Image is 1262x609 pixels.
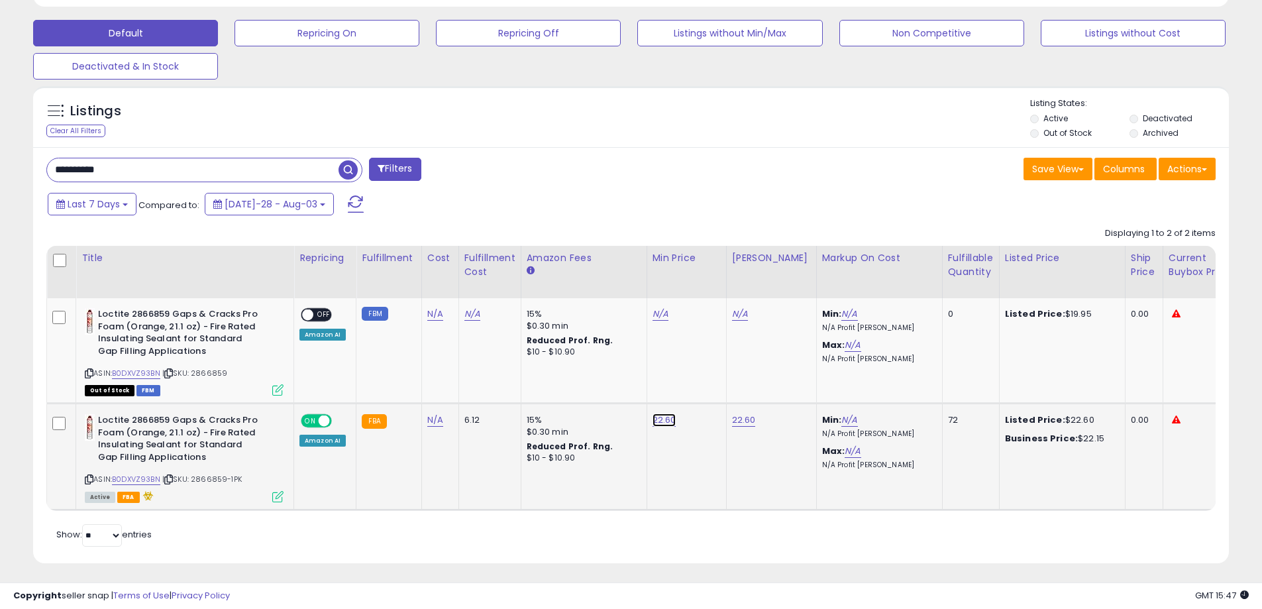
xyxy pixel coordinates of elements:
[653,307,668,321] a: N/A
[369,158,421,181] button: Filters
[1043,127,1092,138] label: Out of Stock
[732,251,811,265] div: [PERSON_NAME]
[527,308,637,320] div: 15%
[162,368,227,378] span: | SKU: 2866859
[33,53,218,80] button: Deactivated & In Stock
[299,435,346,447] div: Amazon AI
[464,307,480,321] a: N/A
[527,414,637,426] div: 15%
[839,20,1024,46] button: Non Competitive
[70,102,121,121] h5: Listings
[138,199,199,211] span: Compared to:
[85,414,95,441] img: 31B7oxV9oTL._SL40_.jpg
[112,474,160,485] a: B0DXVZ93BN
[299,329,346,341] div: Amazon AI
[81,251,288,265] div: Title
[637,20,822,46] button: Listings without Min/Max
[117,492,140,503] span: FBA
[948,251,994,279] div: Fulfillable Quantity
[1169,251,1237,279] div: Current Buybox Price
[136,385,160,396] span: FBM
[85,308,284,394] div: ASIN:
[527,265,535,277] small: Amazon Fees.
[225,197,317,211] span: [DATE]-28 - Aug-03
[427,307,443,321] a: N/A
[1105,227,1216,240] div: Displaying 1 to 2 of 2 items
[162,474,242,484] span: | SKU: 2866859-1PK
[822,429,932,439] p: N/A Profit [PERSON_NAME]
[1024,158,1092,180] button: Save View
[1030,97,1229,110] p: Listing States:
[362,251,415,265] div: Fulfillment
[1103,162,1145,176] span: Columns
[527,320,637,332] div: $0.30 min
[464,414,511,426] div: 6.12
[1041,20,1226,46] button: Listings without Cost
[527,441,613,452] b: Reduced Prof. Rng.
[822,414,842,426] b: Min:
[1005,432,1078,445] b: Business Price:
[841,414,857,427] a: N/A
[362,414,386,429] small: FBA
[527,335,613,346] b: Reduced Prof. Rng.
[816,246,942,298] th: The percentage added to the cost of goods (COGS) that forms the calculator for Min & Max prices.
[527,251,641,265] div: Amazon Fees
[732,307,748,321] a: N/A
[653,414,676,427] a: 22.60
[1005,414,1065,426] b: Listed Price:
[1094,158,1157,180] button: Columns
[732,414,756,427] a: 22.60
[330,415,351,427] span: OFF
[13,590,230,602] div: seller snap | |
[822,323,932,333] p: N/A Profit [PERSON_NAME]
[235,20,419,46] button: Repricing On
[33,20,218,46] button: Default
[1005,308,1115,320] div: $19.95
[98,414,259,467] b: Loctite 2866859 Gaps & Cracks Pro Foam (Orange, 21.1 oz) - Fire Rated Insulating Sealant for Stan...
[56,528,152,541] span: Show: entries
[1143,113,1192,124] label: Deactivated
[205,193,334,215] button: [DATE]-28 - Aug-03
[1005,433,1115,445] div: $22.15
[845,445,861,458] a: N/A
[1131,251,1157,279] div: Ship Price
[299,251,350,265] div: Repricing
[48,193,136,215] button: Last 7 Days
[427,251,453,265] div: Cost
[68,197,120,211] span: Last 7 Days
[427,414,443,427] a: N/A
[302,415,319,427] span: ON
[46,125,105,137] div: Clear All Filters
[948,308,989,320] div: 0
[98,308,259,360] b: Loctite 2866859 Gaps & Cracks Pro Foam (Orange, 21.1 oz) - Fire Rated Insulating Sealant for Stan...
[1005,414,1115,426] div: $22.60
[822,251,937,265] div: Markup on Cost
[464,251,515,279] div: Fulfillment Cost
[112,368,160,379] a: B0DXVZ93BN
[841,307,857,321] a: N/A
[85,308,95,335] img: 31B7oxV9oTL._SL40_.jpg
[653,251,721,265] div: Min Price
[845,339,861,352] a: N/A
[822,307,842,320] b: Min:
[948,414,989,426] div: 72
[527,347,637,358] div: $10 - $10.90
[172,589,230,602] a: Privacy Policy
[436,20,621,46] button: Repricing Off
[85,414,284,501] div: ASIN:
[85,492,115,503] span: All listings currently available for purchase on Amazon
[1131,308,1153,320] div: 0.00
[527,426,637,438] div: $0.30 min
[113,589,170,602] a: Terms of Use
[1143,127,1179,138] label: Archived
[527,453,637,464] div: $10 - $10.90
[1043,113,1068,124] label: Active
[140,491,154,500] i: hazardous material
[1195,589,1249,602] span: 2025-08-11 15:47 GMT
[313,309,335,321] span: OFF
[822,461,932,470] p: N/A Profit [PERSON_NAME]
[1005,251,1120,265] div: Listed Price
[822,339,845,351] b: Max:
[822,445,845,457] b: Max:
[13,589,62,602] strong: Copyright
